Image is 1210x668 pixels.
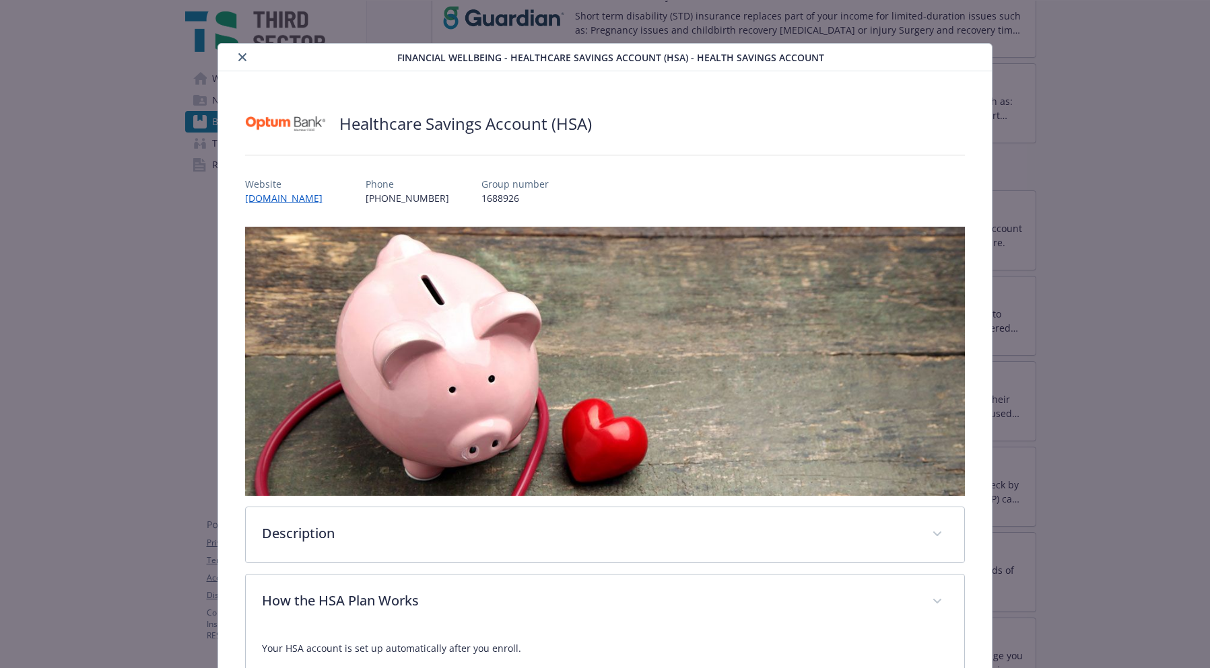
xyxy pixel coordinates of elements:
div: How the HSA Plan Works [246,574,964,630]
p: 1688926 [481,191,549,205]
p: Group number [481,177,549,191]
p: Website [245,177,333,191]
p: Phone [366,177,449,191]
img: Optum Bank [245,104,326,144]
p: Your HSA account is set up automatically after you enroll. [262,640,947,657]
div: Description [246,507,964,562]
h2: Healthcare Savings Account (HSA) [339,112,592,135]
button: close [234,49,250,65]
p: [PHONE_NUMBER] [366,191,449,205]
span: Financial Wellbeing - Healthcare Savings Account (HSA) - Health Savings Account [397,50,824,65]
img: banner [245,227,964,496]
a: [DOMAIN_NAME] [245,192,333,205]
p: How the HSA Plan Works [262,591,915,611]
p: Description [262,523,915,544]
